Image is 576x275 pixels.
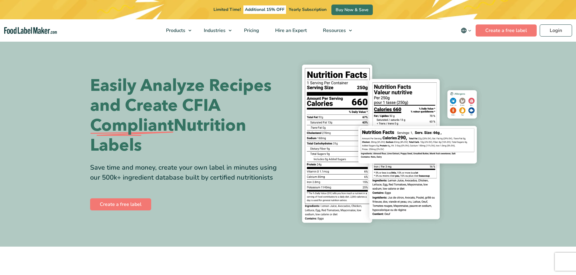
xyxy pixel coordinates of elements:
span: Yearly Subscription [289,7,327,12]
span: Resources [321,27,347,34]
a: Industries [196,19,235,42]
a: Create a free label [90,198,151,210]
a: Login [540,24,572,37]
a: Resources [315,19,355,42]
span: Additional 15% OFF [243,5,286,14]
h1: Easily Analyze Recipes and Create CFIA Nutrition Labels [90,76,284,155]
div: Save time and money, create your own label in minutes using our 500k+ ingredient database built b... [90,163,284,183]
span: Limited Time! [213,7,241,12]
a: Hire an Expert [267,19,314,42]
a: Products [158,19,194,42]
span: Compliant [90,116,174,136]
a: Buy Now & Save [331,5,373,15]
span: Pricing [242,27,260,34]
a: Create a free label [476,24,537,37]
span: Industries [202,27,226,34]
span: Products [164,27,186,34]
span: Hire an Expert [273,27,308,34]
a: Pricing [236,19,266,42]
